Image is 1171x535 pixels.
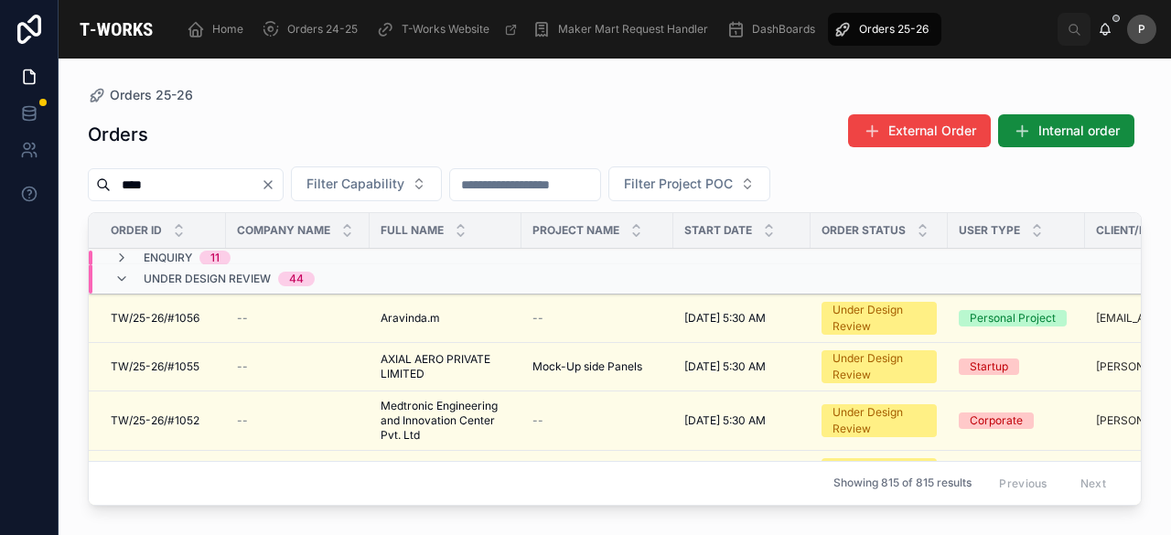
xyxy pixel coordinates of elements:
[959,310,1074,326] a: Personal Project
[256,13,371,46] a: Orders 24-25
[608,166,770,201] button: Select Button
[111,311,215,326] a: TW/25-26/#1056
[822,458,937,491] a: Under Design Review
[833,476,972,491] span: Showing 815 of 815 results
[381,352,510,381] a: AXIAL AERO PRIVATE LIMITED
[381,223,444,238] span: Full Name
[381,399,510,443] a: Medtronic Engineering and Innovation Center Pvt. Ltd
[111,311,199,326] span: TW/25-26/#1056
[532,359,662,374] a: Mock-Up side Panels
[822,350,937,383] a: Under Design Review
[532,413,543,428] span: --
[833,350,926,383] div: Under Design Review
[833,458,926,491] div: Under Design Review
[684,359,800,374] a: [DATE] 5:30 AM
[752,22,815,37] span: DashBoards
[237,359,248,374] span: --
[684,311,800,326] a: [DATE] 5:30 AM
[822,302,937,335] a: Under Design Review
[888,122,976,140] span: External Order
[959,223,1020,238] span: User Type
[959,412,1074,429] a: Corporate
[261,177,283,192] button: Clear
[237,311,359,326] a: --
[237,223,330,238] span: Company Name
[111,413,199,428] span: TW/25-26/#1052
[532,311,543,326] span: --
[111,413,215,428] a: TW/25-26/#1052
[110,86,193,104] span: Orders 25-26
[833,404,926,437] div: Under Design Review
[828,13,941,46] a: Orders 25-26
[212,22,243,37] span: Home
[381,460,510,489] a: TITAN COMPANY LIMITED
[558,22,708,37] span: Maker Mart Request Handler
[532,311,662,326] a: --
[237,311,248,326] span: --
[822,223,906,238] span: Order Status
[833,302,926,335] div: Under Design Review
[291,166,442,201] button: Select Button
[237,359,359,374] a: --
[721,13,828,46] a: DashBoards
[237,413,248,428] span: --
[381,311,440,326] span: Aravinda.m
[111,359,215,374] a: TW/25-26/#1055
[532,223,619,238] span: Project Name
[181,13,256,46] a: Home
[998,114,1134,147] button: Internal order
[970,310,1056,326] div: Personal Project
[1038,122,1120,140] span: Internal order
[88,86,193,104] a: Orders 25-26
[527,13,721,46] a: Maker Mart Request Handler
[624,175,733,193] span: Filter Project POC
[859,22,929,37] span: Orders 25-26
[684,413,766,428] span: [DATE] 5:30 AM
[210,251,220,265] div: 11
[970,412,1023,429] div: Corporate
[88,122,148,147] h1: Orders
[959,358,1074,375] a: Startup
[684,359,766,374] span: [DATE] 5:30 AM
[371,13,527,46] a: T-Works Website
[532,359,642,374] span: Mock-Up side Panels
[848,114,991,147] button: External Order
[684,311,766,326] span: [DATE] 5:30 AM
[684,413,800,428] a: [DATE] 5:30 AM
[970,358,1008,375] div: Startup
[144,272,271,286] span: Under Design Review
[289,272,304,286] div: 44
[822,404,937,437] a: Under Design Review
[306,175,404,193] span: Filter Capability
[144,251,192,265] span: Enquiry
[287,22,358,37] span: Orders 24-25
[174,9,1058,49] div: scrollable content
[111,223,162,238] span: Order ID
[532,413,662,428] a: --
[684,223,752,238] span: Start Date
[237,413,359,428] a: --
[111,359,199,374] span: TW/25-26/#1055
[381,311,510,326] a: Aravinda.m
[73,15,159,44] img: App logo
[402,22,489,37] span: T-Works Website
[1138,22,1145,37] span: P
